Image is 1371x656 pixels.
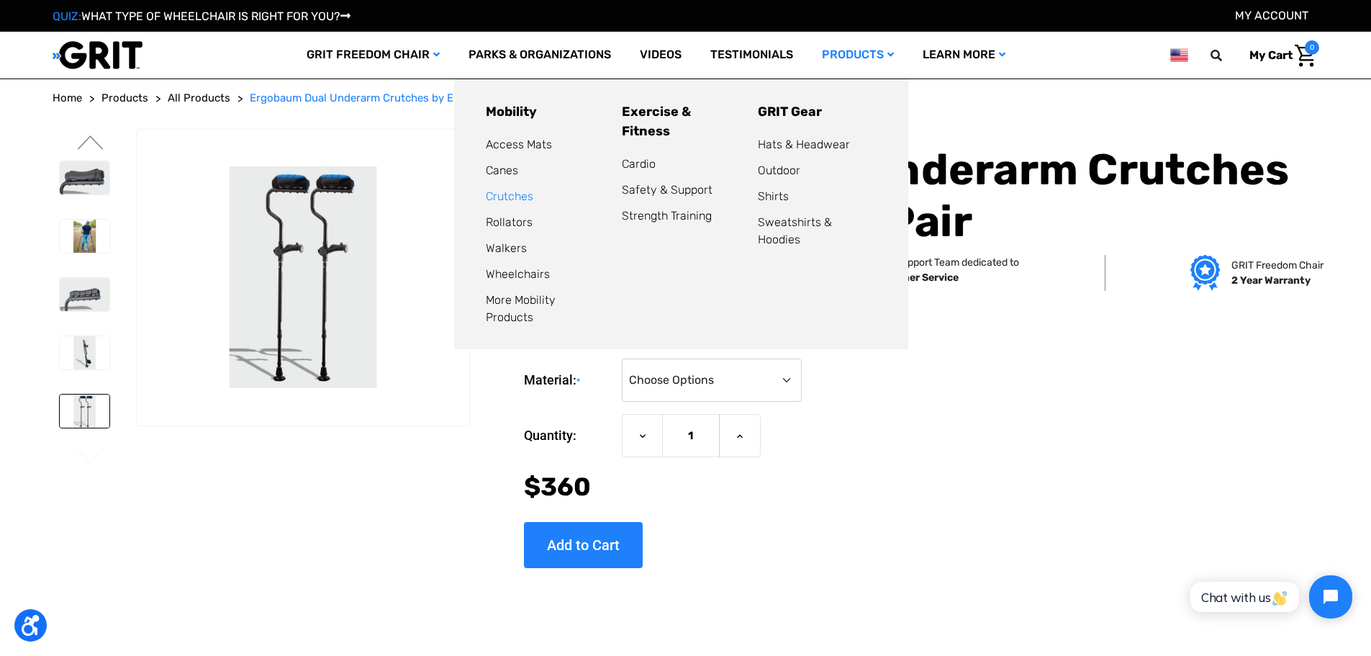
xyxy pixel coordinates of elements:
[622,209,712,223] a: Strength Training
[758,163,800,177] a: Outdoor
[1190,255,1220,291] img: Grit freedom
[101,90,148,107] a: Products
[758,138,850,151] a: Hats & Headwear
[76,449,106,467] button: Go to slide 1 of 2
[486,189,533,203] a: Crutches
[101,91,148,104] span: Products
[60,220,109,253] img: Ergobaum Dual Underarm Crutches by Ergoactives - Pair
[1249,48,1293,62] span: My Cart
[60,395,109,428] img: Ergobaum Dual Underarm Crutches by Ergoactives - Pair
[60,336,109,369] img: Ergobaum Dual Underarm Crutches by Ergoactives - Pair
[454,32,625,78] a: Parks & Organizations
[1295,45,1316,67] img: Cart
[1231,274,1311,287] strong: 2 Year Warranty
[168,90,230,107] a: All Products
[76,135,106,153] button: Go to slide 1 of 2
[524,414,615,457] label: Quantity:
[524,129,1319,145] span: Rated 0.0 out of 5 stars 0 reviews
[696,32,807,78] a: Testimonials
[1170,46,1187,64] img: us.png
[758,215,832,246] a: Sweatshirts & Hoodies
[524,472,591,502] span: $360
[53,9,350,23] a: QUIZ:WHAT TYPE OF WHEELCHAIR IS RIGHT FOR YOU?
[807,32,908,78] a: Products
[869,271,959,284] strong: Customer Service
[1175,563,1365,631] iframe: Tidio Chat
[524,359,615,403] label: Material:
[1305,40,1319,55] span: 0
[622,104,691,139] a: Exercise & Fitness
[524,144,1319,248] h1: Ergobaum Dual Underarm Crutches by Ergoactives - Pair
[486,267,550,281] a: Wheelchairs
[486,241,527,255] a: Walkers
[60,278,109,311] img: Ergobaum Dual Underarm Crutches by Ergoactives - Pair
[60,161,109,194] img: Ergobaum Dual Underarm Crutches by Ergoactives - Pair
[53,90,1319,107] nav: Breadcrumb
[1231,258,1324,273] p: GRIT Freedom Chair
[486,104,537,120] a: Mobility
[486,293,556,324] a: More Mobility Products
[250,90,538,107] a: Ergobaum Dual Underarm Crutches by Ergoactives - Pair
[622,183,712,197] a: Safety & Support
[758,189,789,203] a: Shirts
[53,9,81,23] span: QUIZ:
[168,91,230,104] span: All Products
[1239,40,1319,71] a: Cart with 0 items
[250,91,538,104] span: Ergobaum Dual Underarm Crutches by Ergoactives - Pair
[486,138,552,151] a: Access Mats
[486,215,533,229] a: Rollators
[53,91,82,104] span: Home
[758,104,822,120] a: GRIT Gear
[486,163,518,177] a: Canes
[869,255,1019,270] p: Rider Support Team dedicated to
[1217,40,1239,71] input: Search
[53,90,82,107] a: Home
[292,32,454,78] a: GRIT Freedom Chair
[524,522,643,568] input: Add to Cart
[1235,9,1308,22] a: Account
[625,32,696,78] a: Videos
[137,166,469,388] img: Ergobaum Dual Underarm Crutches by Ergoactives - Pair
[53,40,142,70] img: GRIT All-Terrain Wheelchair and Mobility Equipment
[622,157,656,171] a: Cardio
[908,32,1020,78] a: Learn More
